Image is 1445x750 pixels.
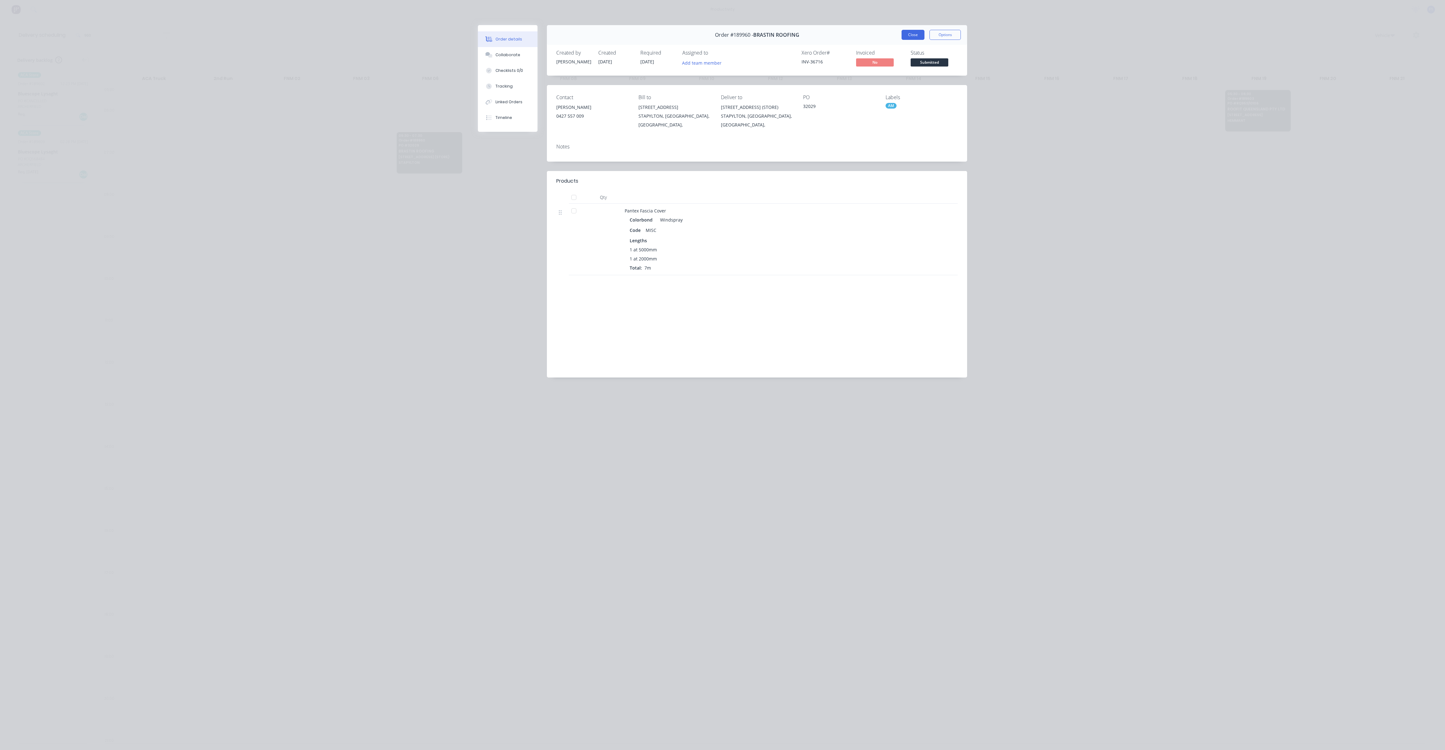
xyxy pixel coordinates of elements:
div: INV-36716 [802,58,849,65]
span: [DATE] [598,59,612,65]
span: Lengths [630,237,647,244]
button: Submitted [911,58,948,68]
div: Labels [886,94,958,100]
div: Tracking [495,83,513,89]
div: [PERSON_NAME] [556,58,591,65]
div: [PERSON_NAME]0427 557 009 [556,103,628,123]
div: Linked Orders [495,99,522,105]
div: Required [640,50,675,56]
div: Xero Order # [802,50,849,56]
button: Add team member [679,58,725,67]
span: 1 at 5000mm [630,246,657,253]
div: Contact [556,94,628,100]
button: Close [902,30,924,40]
div: Bill to [638,94,711,100]
div: [PERSON_NAME] [556,103,628,112]
div: Deliver to [721,94,793,100]
div: [STREET_ADDRESS] (STORE) [721,103,793,112]
div: Created [598,50,633,56]
span: No [856,58,894,66]
span: Order #189960 - [715,32,753,38]
div: MISC [643,226,659,235]
div: Code [630,226,643,235]
div: PO [803,94,875,100]
button: Options [929,30,961,40]
div: Colorbond [630,215,655,224]
button: Timeline [478,110,537,126]
div: Checklists 0/0 [495,68,523,73]
div: Windspray [658,215,683,224]
button: Checklists 0/0 [478,63,537,78]
span: Pantex Fascia Cover [625,208,666,214]
div: Notes [556,144,958,150]
div: 0427 557 009 [556,112,628,121]
span: [DATE] [640,59,654,65]
button: Add team member [682,58,725,67]
span: 1 at 2000mm [630,255,657,262]
div: Created by [556,50,591,56]
div: Invoiced [856,50,903,56]
button: Tracking [478,78,537,94]
span: 7m [642,265,654,271]
button: Linked Orders [478,94,537,110]
span: BRASTIN ROOFING [753,32,799,38]
span: Total: [630,265,642,271]
div: Assigned to [682,50,745,56]
div: [STREET_ADDRESS]STAPYLTON, [GEOGRAPHIC_DATA], [GEOGRAPHIC_DATA], [638,103,711,129]
div: Collaborate [495,52,520,58]
div: STAPYLTON, [GEOGRAPHIC_DATA], [GEOGRAPHIC_DATA], [721,112,793,129]
div: [STREET_ADDRESS] [638,103,711,112]
button: Order details [478,31,537,47]
button: Collaborate [478,47,537,63]
span: Submitted [911,58,948,66]
div: Timeline [495,115,512,121]
div: Order details [495,36,522,42]
div: [STREET_ADDRESS] (STORE)STAPYLTON, [GEOGRAPHIC_DATA], [GEOGRAPHIC_DATA], [721,103,793,129]
div: AM [886,103,897,109]
div: STAPYLTON, [GEOGRAPHIC_DATA], [GEOGRAPHIC_DATA], [638,112,711,129]
div: Status [911,50,958,56]
div: Qty [585,191,622,204]
div: 32029 [803,103,875,112]
div: Products [556,177,578,185]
